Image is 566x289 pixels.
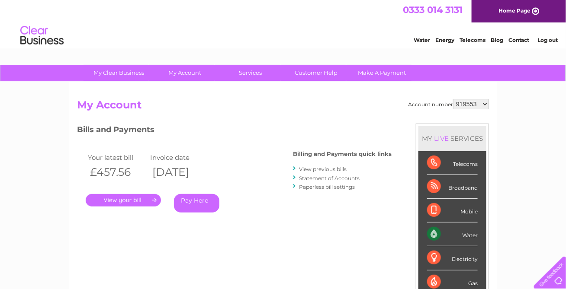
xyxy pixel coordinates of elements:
a: Pay Here [174,194,219,213]
div: LIVE [432,134,450,143]
th: [DATE] [148,163,210,181]
h2: My Account [77,99,489,115]
a: Energy [435,37,454,43]
div: Electricity [427,246,478,270]
a: Make A Payment [347,65,418,81]
a: Customer Help [281,65,352,81]
a: My Clear Business [84,65,155,81]
a: Blog [491,37,503,43]
div: Broadband [427,175,478,199]
th: £457.56 [86,163,148,181]
a: 0333 014 3131 [403,4,463,15]
a: Water [414,37,430,43]
a: Telecoms [460,37,486,43]
img: logo.png [20,22,64,49]
td: Your latest bill [86,152,148,163]
div: Water [427,222,478,246]
div: Account number [408,99,489,109]
div: MY SERVICES [418,126,486,151]
td: Invoice date [148,152,210,163]
a: . [86,194,161,206]
div: Telecoms [427,151,478,175]
a: Statement of Accounts [299,175,360,181]
a: View previous bills [299,166,347,172]
h4: Billing and Payments quick links [293,151,392,157]
a: Paperless bill settings [299,184,355,190]
a: Log out [537,37,558,43]
div: Mobile [427,199,478,222]
h3: Bills and Payments [77,124,392,139]
a: Contact [508,37,530,43]
div: Clear Business is a trading name of Verastar Limited (registered in [GEOGRAPHIC_DATA] No. 3667643... [79,5,488,42]
a: Services [215,65,286,81]
a: My Account [149,65,221,81]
